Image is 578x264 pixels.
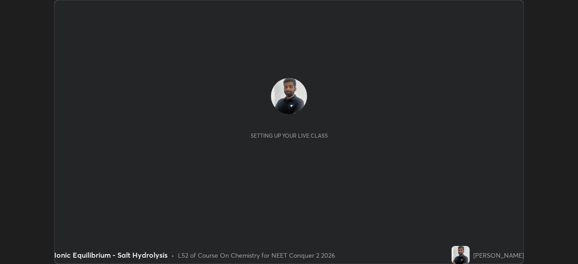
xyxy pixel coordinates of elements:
img: 24d67036607d45f1b5261c940733aadb.jpg [452,246,470,264]
div: L52 of Course On Chemistry for NEET Conquer 2 2026 [178,250,335,260]
div: • [171,250,174,260]
div: Setting up your live class [251,132,328,139]
img: 24d67036607d45f1b5261c940733aadb.jpg [271,78,307,114]
div: Ionic Equilibrium - Salt Hydrolysis [54,250,168,260]
div: [PERSON_NAME] [473,250,524,260]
